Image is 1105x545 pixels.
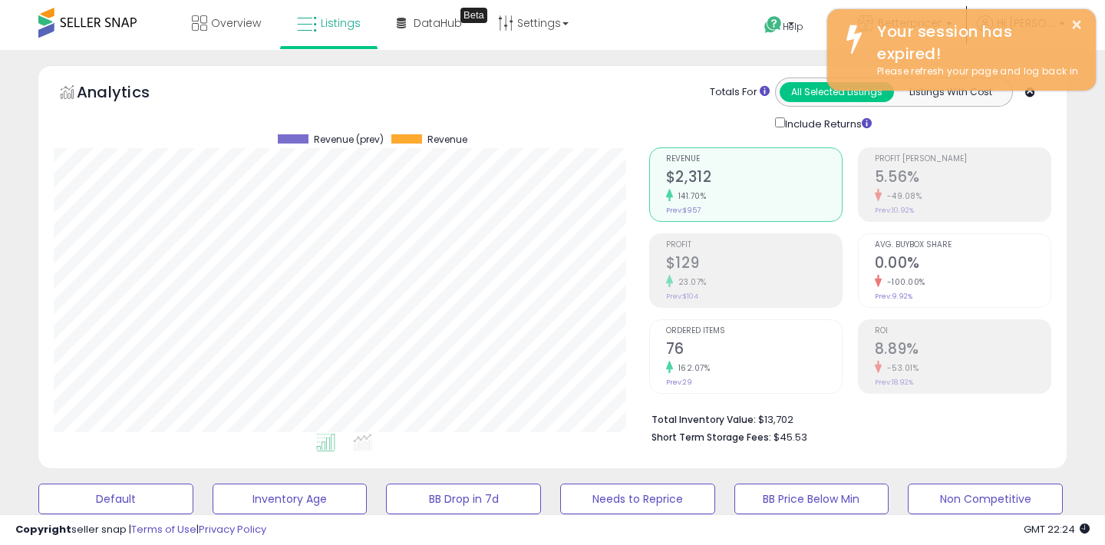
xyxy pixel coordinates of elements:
[666,241,842,249] span: Profit
[15,523,266,537] div: seller snap | |
[460,8,487,23] div: Tooltip anchor
[666,340,842,361] h2: 76
[651,431,771,444] b: Short Term Storage Fees:
[560,484,715,514] button: Needs to Reprice
[908,484,1063,514] button: Non Competitive
[213,484,368,514] button: Inventory Age
[673,276,707,288] small: 23.07%
[211,15,261,31] span: Overview
[875,168,1051,189] h2: 5.56%
[666,378,692,387] small: Prev: 29
[666,155,842,163] span: Revenue
[875,292,912,301] small: Prev: 9.92%
[314,134,384,145] span: Revenue (prev)
[764,15,783,35] i: Get Help
[764,114,890,132] div: Include Returns
[131,522,196,537] a: Terms of Use
[882,276,925,288] small: -100.00%
[875,327,1051,335] span: ROI
[893,82,1008,102] button: Listings With Cost
[666,327,842,335] span: Ordered Items
[875,378,913,387] small: Prev: 18.92%
[1024,522,1090,537] span: 2025-10-12 22:24 GMT
[773,430,807,444] span: $45.53
[752,4,833,50] a: Help
[866,21,1084,64] div: Your session has expired!
[866,64,1084,79] div: Please refresh your page and log back in
[15,522,71,537] strong: Copyright
[427,134,467,145] span: Revenue
[651,413,756,426] b: Total Inventory Value:
[666,206,701,215] small: Prev: $957
[77,81,180,107] h5: Analytics
[882,190,922,202] small: -49.08%
[673,190,707,202] small: 141.70%
[875,241,1051,249] span: Avg. Buybox Share
[414,15,462,31] span: DataHub
[780,82,894,102] button: All Selected Listings
[321,15,361,31] span: Listings
[651,409,1040,428] li: $13,702
[875,254,1051,275] h2: 0.00%
[734,484,889,514] button: BB Price Below Min
[38,484,193,514] button: Default
[1070,15,1083,35] button: ×
[666,254,842,275] h2: $129
[666,292,698,301] small: Prev: $104
[875,155,1051,163] span: Profit [PERSON_NAME]
[710,85,770,100] div: Totals For
[386,484,541,514] button: BB Drop in 7d
[882,362,919,374] small: -53.01%
[875,340,1051,361] h2: 8.89%
[673,362,711,374] small: 162.07%
[666,168,842,189] h2: $2,312
[783,20,803,33] span: Help
[875,206,914,215] small: Prev: 10.92%
[199,522,266,537] a: Privacy Policy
